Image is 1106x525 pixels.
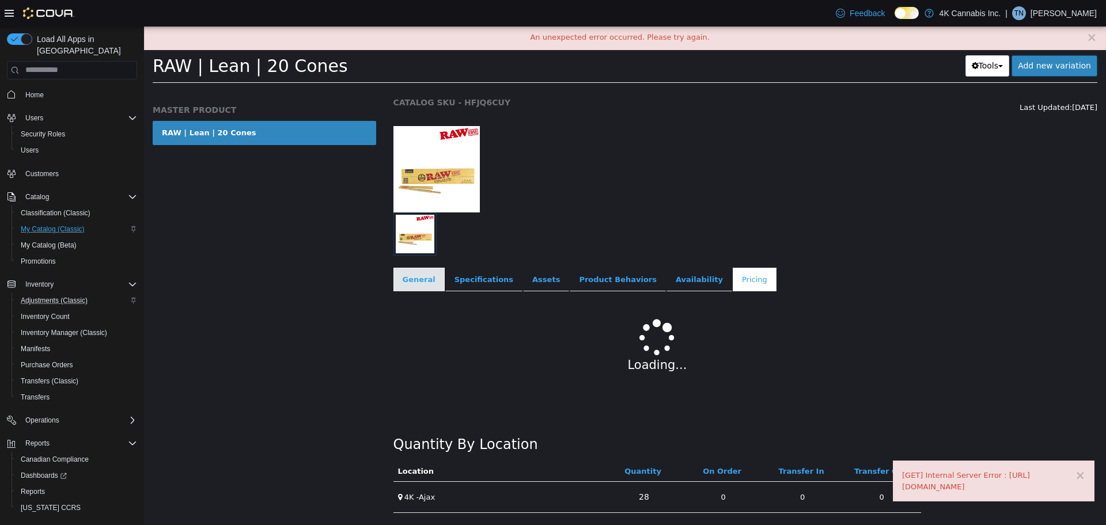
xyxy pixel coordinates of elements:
[2,189,142,205] button: Catalog
[850,7,885,19] span: Feedback
[25,280,54,289] span: Inventory
[249,71,773,81] h5: CATALOG SKU - HFJQ6CUY
[698,455,778,486] td: 0
[2,435,142,451] button: Reports
[21,360,73,370] span: Purchase Orders
[931,443,941,455] button: ×
[32,33,137,56] span: Load All Apps in [GEOGRAPHIC_DATA]
[12,221,142,237] button: My Catalog (Classic)
[16,469,137,482] span: Dashboards
[21,296,88,305] span: Adjustments (Classic)
[589,241,632,265] a: Pricing
[21,130,65,139] span: Security Roles
[2,86,142,103] button: Home
[12,373,142,389] button: Transfers (Classic)
[2,412,142,428] button: Operations
[1014,6,1024,20] span: TN
[16,238,137,252] span: My Catalog (Beta)
[21,277,137,291] span: Inventory
[16,390,137,404] span: Transfers
[25,169,59,178] span: Customers
[559,440,600,449] a: On Order
[21,166,137,181] span: Customers
[21,277,58,291] button: Inventory
[16,222,137,236] span: My Catalog (Classic)
[12,484,142,500] button: Reports
[16,254,60,268] a: Promotions
[21,471,67,480] span: Dashboards
[831,2,889,25] a: Feedback
[16,501,137,515] span: Washington CCRS
[16,127,70,141] a: Security Roles
[16,310,137,324] span: Inventory Count
[16,143,43,157] a: Users
[12,142,142,158] button: Users
[23,7,74,19] img: Cova
[2,110,142,126] button: Users
[876,77,928,85] span: Last Updated:
[9,94,232,119] a: RAW | Lean | 20 Cones
[426,241,522,265] a: Product Behaviors
[21,413,64,427] button: Operations
[16,326,137,340] span: Inventory Manager (Classic)
[12,451,142,467] button: Canadian Compliance
[710,440,765,449] a: Transfer Out
[16,310,74,324] a: Inventory Count
[249,241,301,265] a: General
[635,440,683,449] a: Transfer In
[16,206,95,220] a: Classification (Classic)
[25,113,43,123] span: Users
[249,409,394,427] h2: Quantity By Location
[25,192,49,201] span: Catalog
[16,374,83,388] a: Transfers (Classic)
[895,7,919,19] input: Dark Mode
[21,436,54,450] button: Reports
[16,342,55,356] a: Manifests
[21,328,107,337] span: Inventory Manager (Classic)
[21,455,89,464] span: Canadian Compliance
[12,126,142,142] button: Security Roles
[21,167,63,181] a: Customers
[12,467,142,484] a: Dashboards
[16,342,137,356] span: Manifests
[16,206,137,220] span: Classification (Classic)
[21,111,48,125] button: Users
[21,393,50,402] span: Transfers
[21,190,54,204] button: Catalog
[895,19,895,20] span: Dark Mode
[301,241,378,265] a: Specifications
[21,87,137,102] span: Home
[1031,6,1097,20] p: [PERSON_NAME]
[16,238,81,252] a: My Catalog (Beta)
[16,390,54,404] a: Transfers
[25,90,44,100] span: Home
[12,309,142,325] button: Inventory Count
[9,78,232,89] h5: MASTER PRODUCT
[21,208,90,218] span: Classification (Classic)
[488,460,512,481] a: 28
[260,466,291,475] span: 4K -Ajax
[16,469,71,482] a: Dashboards
[868,29,953,50] a: Add new variation
[284,330,743,348] p: Loading...
[21,111,137,125] span: Users
[21,344,50,353] span: Manifests
[480,440,520,449] a: Quantity
[619,455,698,486] td: 0
[12,341,142,357] button: Manifests
[12,205,142,221] button: Classification (Classic)
[21,503,81,512] span: [US_STATE] CCRS
[21,487,45,496] span: Reports
[821,29,866,50] button: Tools
[522,241,588,265] a: Availability
[9,29,204,50] span: RAW | Lean | 20 Cones
[16,452,93,466] a: Canadian Compliance
[12,389,142,405] button: Transfers
[21,436,137,450] span: Reports
[249,100,336,186] img: 150
[16,127,137,141] span: Security Roles
[16,254,137,268] span: Promotions
[25,439,50,448] span: Reports
[379,241,425,265] a: Assets
[940,6,1001,20] p: 4K Cannabis Inc.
